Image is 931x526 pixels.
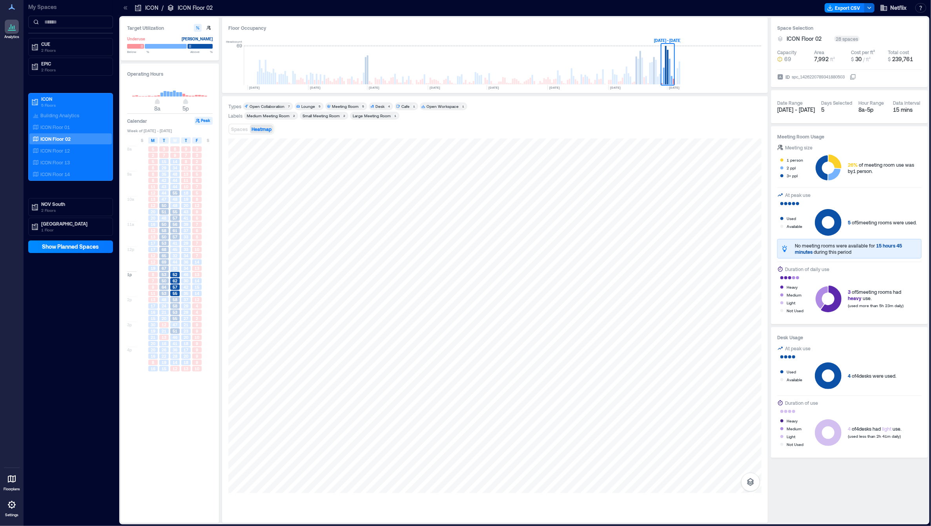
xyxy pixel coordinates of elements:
div: Open Collaboration [250,104,284,109]
span: 8 [174,146,176,152]
span: Show Planned Spaces [42,243,99,251]
p: ICON [145,4,159,12]
span: 53 [173,309,177,315]
span: 61 [173,228,177,233]
span: 4 [196,303,198,309]
span: 29 [184,303,188,309]
p: NOV South [41,201,107,207]
span: 13 [151,234,155,240]
p: ICON Floor 02 [40,136,71,142]
span: 12 [151,228,155,233]
span: 7,992 [814,56,829,62]
span: 53 [162,272,166,277]
span: 12 [151,259,155,265]
span: / ft² [863,56,871,62]
span: ft² [830,56,835,62]
text: [DATE] [369,86,379,89]
span: 20 [184,335,188,340]
button: Export CSV [825,3,865,13]
div: 1 [461,104,466,109]
span: 32 [173,253,177,258]
span: 13 [195,272,199,277]
span: Week of [DATE] - [DATE] [127,128,213,133]
span: 10a [127,197,134,202]
span: 7 [196,253,198,258]
span: 9a [127,171,132,177]
div: Used [787,215,796,222]
span: 12p [127,247,134,252]
div: 5 [821,106,852,114]
span: 19 [184,197,188,202]
h3: Operating Hours [127,70,213,78]
span: 65 [162,253,166,258]
span: 9 [152,284,154,290]
span: 52 [173,272,177,277]
span: 12 [195,203,199,208]
span: 46 [173,335,177,340]
span: 51 [162,209,166,215]
span: 8 [152,272,154,277]
span: 44 [173,259,177,265]
span: 11 [184,178,188,183]
span: 17 [151,303,155,309]
p: Floorplans [4,487,20,491]
span: 57 [173,284,177,290]
span: 239,761 [892,56,913,62]
p: EPIC [41,60,107,67]
span: 14 [195,291,199,296]
span: 48 [162,297,166,302]
span: 18 [184,190,188,196]
span: 21 [184,322,188,328]
span: 50 [162,278,166,284]
span: 19 [151,266,155,271]
span: 14 [195,259,199,265]
span: 26% [848,162,858,167]
div: 1 [393,113,398,118]
span: 8 [152,171,154,177]
span: 3 [196,146,198,152]
span: 3 [163,146,165,152]
text: [DATE] [669,86,680,89]
p: ICON [41,96,107,102]
span: 69 [784,55,791,63]
span: 7 [196,222,198,227]
text: [DATE] [249,86,260,89]
h3: Meeting Room Usage [777,133,922,140]
span: 20 [184,203,188,208]
span: Heatmap [251,126,271,132]
div: Small Meeting Room [302,113,340,118]
span: 29 [184,309,188,315]
button: Show Planned Spaces [28,240,113,253]
span: 58 [162,228,166,233]
span: 41 [184,215,188,221]
h3: Space Selection [777,24,922,32]
span: 8 [152,165,154,171]
span: 20 [162,316,166,321]
span: 30 [855,56,862,62]
div: Cost per ft² [851,49,875,55]
div: of meeting room use was by 1 person . [848,162,922,174]
h3: Desk Usage [777,333,922,341]
div: Light [787,299,795,307]
span: 42 [162,178,166,183]
span: 16 [151,222,155,227]
a: Settings [2,495,21,520]
button: Netflix [878,2,909,14]
h3: Target Utilization [127,24,213,32]
span: 44 [173,178,177,183]
div: 3+ ppl [787,172,798,180]
button: ICON Floor 02 [787,35,831,43]
span: ICON Floor 02 [787,35,822,43]
p: 2 Floors [41,207,107,213]
div: Heavy [787,283,798,291]
div: 8a - 5p [858,106,887,114]
span: 7 [152,278,154,284]
span: 5 [196,190,198,196]
div: Hour Range [858,100,884,106]
button: IDspc_1426220789341880503 [850,74,856,80]
div: Area [814,49,824,55]
p: ICON Floor 02 [178,4,213,12]
div: [PERSON_NAME] [182,35,213,43]
p: My Spaces [28,3,113,11]
span: W [173,137,177,144]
